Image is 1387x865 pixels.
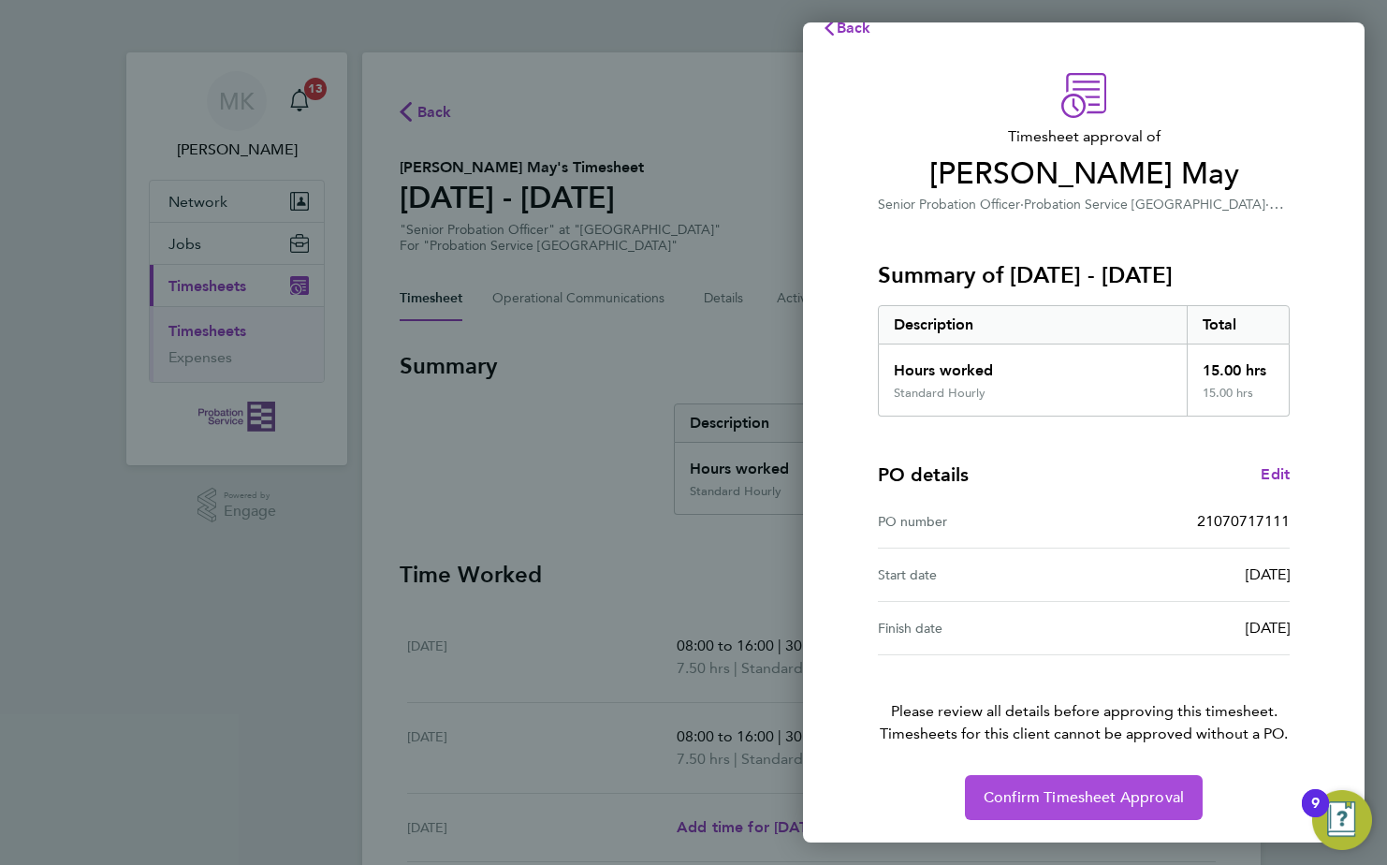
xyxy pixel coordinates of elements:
[878,564,1084,586] div: Start date
[878,617,1084,639] div: Finish date
[878,197,1020,213] span: Senior Probation Officer
[1084,617,1290,639] div: [DATE]
[1312,790,1372,850] button: Open Resource Center, 9 new notifications
[894,386,985,401] div: Standard Hourly
[879,345,1187,386] div: Hours worked
[1187,345,1290,386] div: 15.00 hrs
[1261,463,1290,486] a: Edit
[803,9,890,47] button: Back
[878,125,1290,148] span: Timesheet approval of
[1261,465,1290,483] span: Edit
[878,510,1084,533] div: PO number
[1311,803,1320,828] div: 9
[878,155,1290,193] span: [PERSON_NAME] May
[1265,195,1284,213] span: ·
[1084,564,1290,586] div: [DATE]
[878,260,1290,290] h3: Summary of [DATE] - [DATE]
[1187,386,1290,416] div: 15.00 hrs
[984,788,1184,807] span: Confirm Timesheet Approval
[855,655,1312,745] p: Please review all details before approving this timesheet.
[855,723,1312,745] span: Timesheets for this client cannot be approved without a PO.
[878,462,969,488] h4: PO details
[1024,197,1265,213] span: Probation Service [GEOGRAPHIC_DATA]
[1197,512,1290,530] span: 21070717111
[879,306,1187,344] div: Description
[1187,306,1290,344] div: Total
[1020,197,1024,213] span: ·
[965,775,1203,820] button: Confirm Timesheet Approval
[837,19,871,37] span: Back
[878,305,1290,417] div: Summary of 22 - 28 Sep 2025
